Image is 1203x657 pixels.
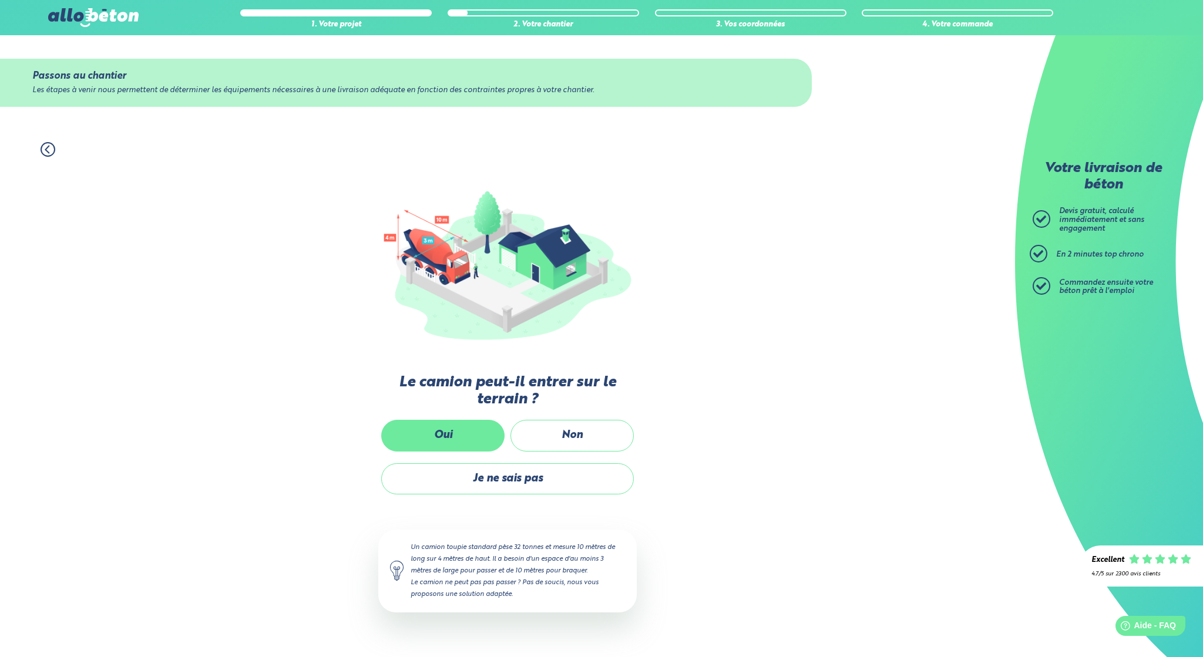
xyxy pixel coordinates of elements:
div: 3. Vos coordonnées [655,21,846,29]
div: 4. Votre commande [862,21,1053,29]
div: Un camion toupie standard pèse 32 tonnes et mesure 10 mètres de long sur 4 mètres de haut. Il a b... [378,530,637,612]
div: 2. Votre chantier [448,21,639,29]
span: En 2 minutes top chrono [1056,251,1144,258]
div: Passons au chantier [32,70,779,82]
p: Votre livraison de béton [1036,161,1171,193]
div: Les étapes à venir nous permettent de déterminer les équipements nécessaires à une livraison adéq... [32,86,779,95]
iframe: Help widget launcher [1098,611,1190,644]
label: Non [510,420,634,451]
div: 1. Votre projet [240,21,432,29]
div: 4.7/5 sur 2300 avis clients [1091,571,1191,577]
span: Commandez ensuite votre béton prêt à l'emploi [1059,279,1153,295]
div: Excellent [1091,556,1124,565]
label: Oui [381,420,505,451]
span: Devis gratuit, calculé immédiatement et sans engagement [1059,207,1144,232]
img: allobéton [48,8,139,27]
label: Le camion peut-il entrer sur le terrain ? [378,374,637,409]
label: Je ne sais pas [381,463,634,494]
